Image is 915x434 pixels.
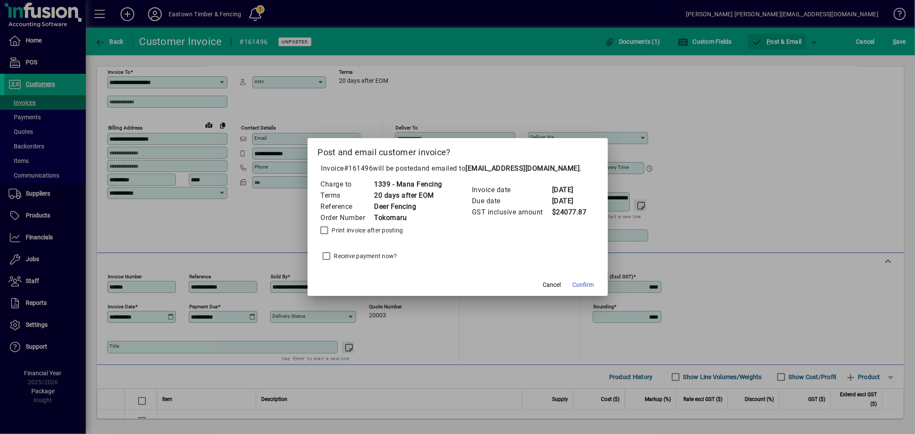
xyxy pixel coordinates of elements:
[320,179,374,190] td: Charge to
[471,184,552,196] td: Invoice date
[552,184,587,196] td: [DATE]
[332,252,397,260] label: Receive payment now?
[573,280,594,289] span: Confirm
[374,201,443,212] td: Deer Fencing
[418,164,580,172] span: and emailed to
[538,277,566,292] button: Cancel
[320,212,374,223] td: Order Number
[374,212,443,223] td: Tokomaru
[552,207,587,218] td: $24077.87
[552,196,587,207] td: [DATE]
[320,190,374,201] td: Terms
[320,201,374,212] td: Reference
[318,163,598,174] p: Invoice will be posted .
[466,164,580,172] b: [EMAIL_ADDRESS][DOMAIN_NAME]
[471,207,552,218] td: GST inclusive amount
[471,196,552,207] td: Due date
[308,138,608,163] h2: Post and email customer invoice?
[569,277,598,292] button: Confirm
[344,164,373,172] span: #161496
[543,280,561,289] span: Cancel
[330,226,403,235] label: Print invoice after posting
[374,179,443,190] td: 1339 - Mana Fencing
[374,190,443,201] td: 20 days after EOM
